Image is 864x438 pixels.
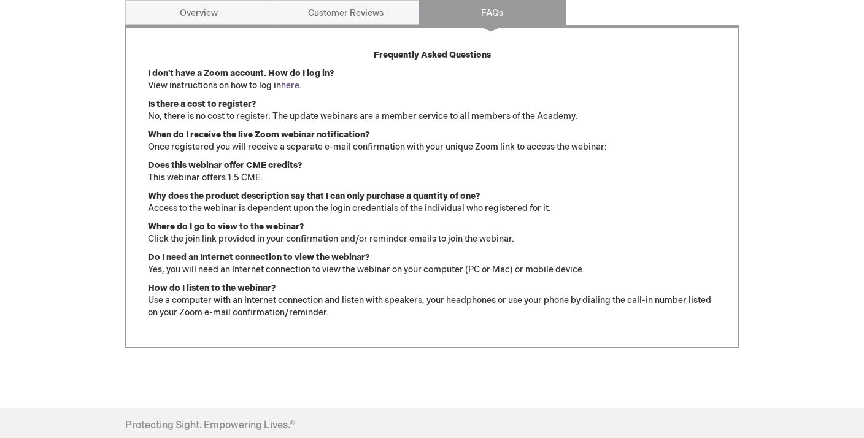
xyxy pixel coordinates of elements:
p: View instructions on how to log in . [148,67,716,92]
p: Click the join link provided in your confirmation and/or reminder emails to join the webinar. [148,221,716,245]
p: This webinar offers 1.5 CME. [148,159,716,184]
p: Access to the webinar is dependent upon the login credentials of the individual who registered fo... [148,190,716,215]
strong: Do I need an Internet connection to view the webinar? [148,252,369,263]
h4: Protecting Sight. Empowering Lives.® [125,420,295,431]
strong: Does this webinar offer CME credits? [148,160,302,171]
strong: Frequently Asked Questions [374,50,491,60]
p: No, there is no cost to register. The update webinars are a member service to all members of the ... [148,98,716,123]
p: Use a computer with an Internet connection and listen with speakers, your headphones or use your ... [148,282,716,319]
strong: Why does the product description say that I can only purchase a quantity of one? [148,191,480,201]
p: Yes, you will need an Internet connection to view the webinar on your computer (PC or Mac) or mob... [148,252,716,276]
p: Once registered you will receive a separate e-mail confirmation with your unique Zoom link to acc... [148,129,716,153]
strong: How do I listen to the webinar? [148,283,276,293]
a: here [281,80,299,91]
strong: Where do I go to view to the webinar? [148,221,304,232]
strong: When do I receive the live Zoom webinar notification? [148,129,369,140]
strong: I don't have a Zoom account. How do I log in? [148,68,334,79]
strong: Is there a cost to register? [148,99,256,109]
